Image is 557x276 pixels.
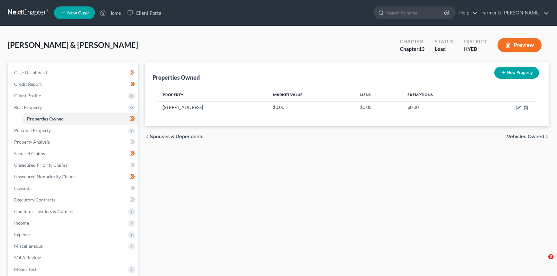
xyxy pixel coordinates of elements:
[435,38,454,45] div: Status
[419,46,425,52] span: 13
[456,7,478,19] a: Help
[548,254,553,259] span: 3
[14,209,73,214] span: Codebtors Insiders & Notices
[9,183,138,194] a: Lawsuits
[67,11,89,15] span: New Case
[152,74,200,81] div: Properties Owned
[464,45,487,53] div: KYEB
[355,88,402,101] th: Liens
[145,134,204,139] button: chevron_left Spouses & Dependents
[402,101,480,113] td: $0.00
[14,266,36,272] span: Means Test
[27,116,64,121] span: Properties Owned
[9,67,138,78] a: Case Dashboard
[9,159,138,171] a: Unsecured Priority Claims
[14,243,43,249] span: Miscellaneous
[14,255,41,260] span: SOFA Review
[507,134,549,139] button: Vehicles Owned chevron_right
[14,70,47,75] span: Case Dashboard
[14,93,41,98] span: Client Profile
[14,81,42,87] span: Credit Report
[402,88,480,101] th: Exemptions
[14,104,42,110] span: Real Property
[97,7,124,19] a: Home
[14,185,32,191] span: Lawsuits
[9,148,138,159] a: Secured Claims
[9,136,138,148] a: Property Analysis
[400,45,425,53] div: Chapter
[544,134,549,139] i: chevron_right
[14,151,45,156] span: Secured Claims
[14,139,50,145] span: Property Analysis
[9,252,138,263] a: SOFA Review
[464,38,487,45] div: District
[535,254,551,270] iframe: Intercom live chat
[9,194,138,206] a: Executory Contracts
[494,67,539,79] button: New Property
[400,38,425,45] div: Chapter
[158,101,268,113] td: [STREET_ADDRESS]
[14,128,51,133] span: Personal Property
[268,88,355,101] th: Market Value
[268,101,355,113] td: $0.00
[158,88,268,101] th: Property
[9,171,138,183] a: Unsecured Nonpriority Claims
[478,7,549,19] a: Farmer & [PERSON_NAME]
[124,7,166,19] a: Client Portal
[355,101,402,113] td: $0.00
[9,78,138,90] a: Credit Report
[145,134,150,139] i: chevron_left
[14,220,29,226] span: Income
[14,197,55,202] span: Executory Contracts
[150,134,204,139] span: Spouses & Dependents
[14,162,67,168] span: Unsecured Priority Claims
[22,113,138,125] a: Properties Owned
[386,7,445,19] input: Search by name...
[498,38,542,52] button: Preview
[14,232,32,237] span: Expenses
[507,134,544,139] span: Vehicles Owned
[8,40,138,49] span: [PERSON_NAME] & [PERSON_NAME]
[435,45,454,53] div: Lead
[14,174,76,179] span: Unsecured Nonpriority Claims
